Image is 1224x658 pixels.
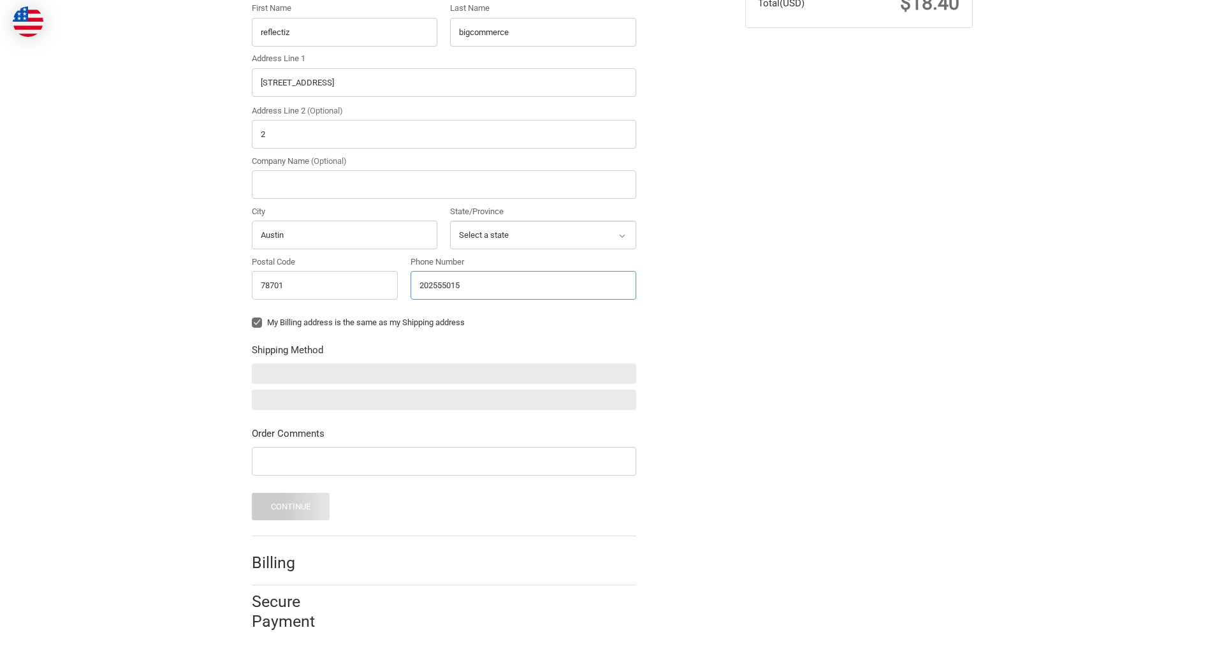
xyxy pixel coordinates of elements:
[252,592,338,632] h2: Secure Payment
[252,105,636,117] label: Address Line 2
[450,2,636,15] label: Last Name
[252,205,438,218] label: City
[252,318,636,328] label: My Billing address is the same as my Shipping address
[252,2,438,15] label: First Name
[252,553,326,573] h2: Billing
[252,52,636,65] label: Address Line 1
[450,205,636,218] label: State/Province
[252,343,323,363] legend: Shipping Method
[252,427,324,447] legend: Order Comments
[411,256,636,268] label: Phone Number
[311,156,347,166] small: (Optional)
[307,106,343,115] small: (Optional)
[252,256,398,268] label: Postal Code
[252,155,636,168] label: Company Name
[252,493,330,520] button: Continue
[107,6,146,17] span: Checkout
[13,6,43,37] img: duty and tax information for United States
